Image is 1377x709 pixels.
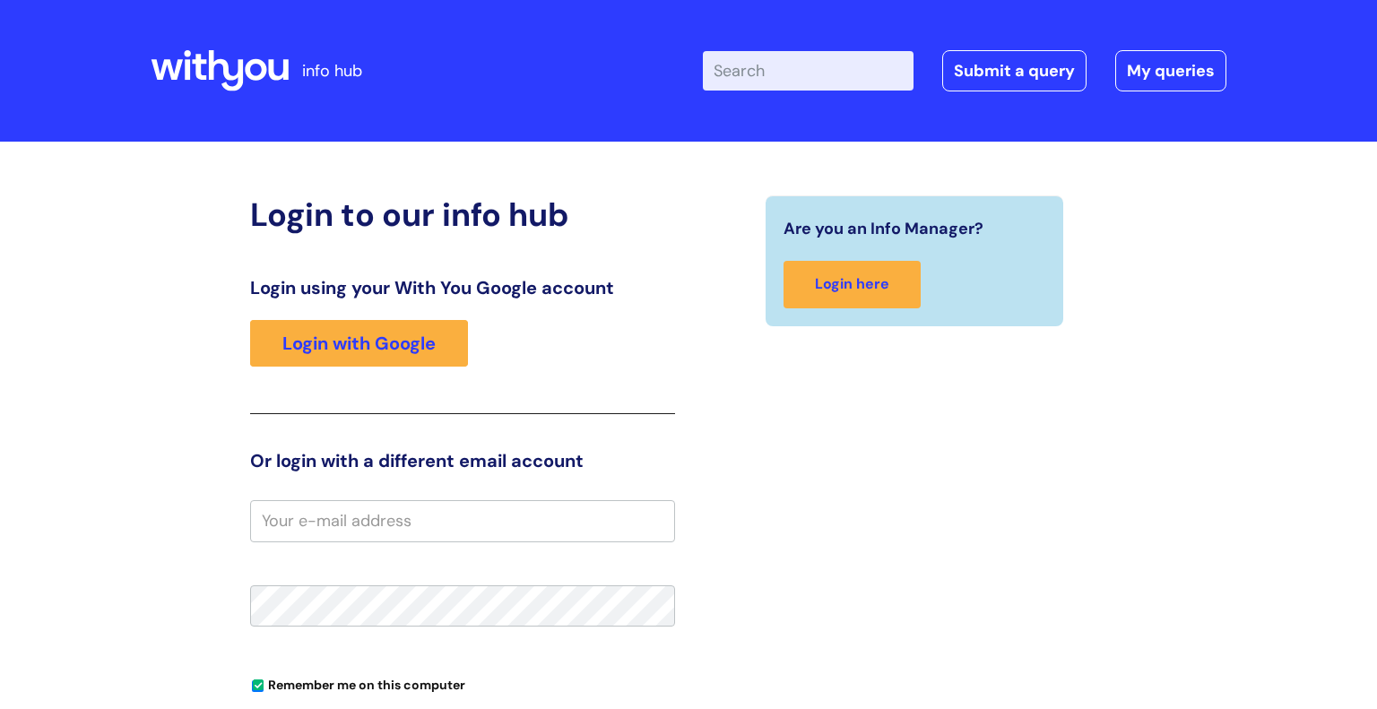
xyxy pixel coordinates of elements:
input: Your e-mail address [250,500,675,541]
h3: Or login with a different email account [250,450,675,471]
div: You can uncheck this option if you're logging in from a shared device [250,670,675,698]
span: Are you an Info Manager? [784,214,983,243]
input: Search [703,51,914,91]
label: Remember me on this computer [250,673,465,693]
a: Login with Google [250,320,468,367]
a: Submit a query [942,50,1087,91]
a: My queries [1115,50,1226,91]
p: info hub [302,56,362,85]
h2: Login to our info hub [250,195,675,234]
input: Remember me on this computer [252,680,264,692]
a: Login here [784,261,921,308]
h3: Login using your With You Google account [250,277,675,298]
